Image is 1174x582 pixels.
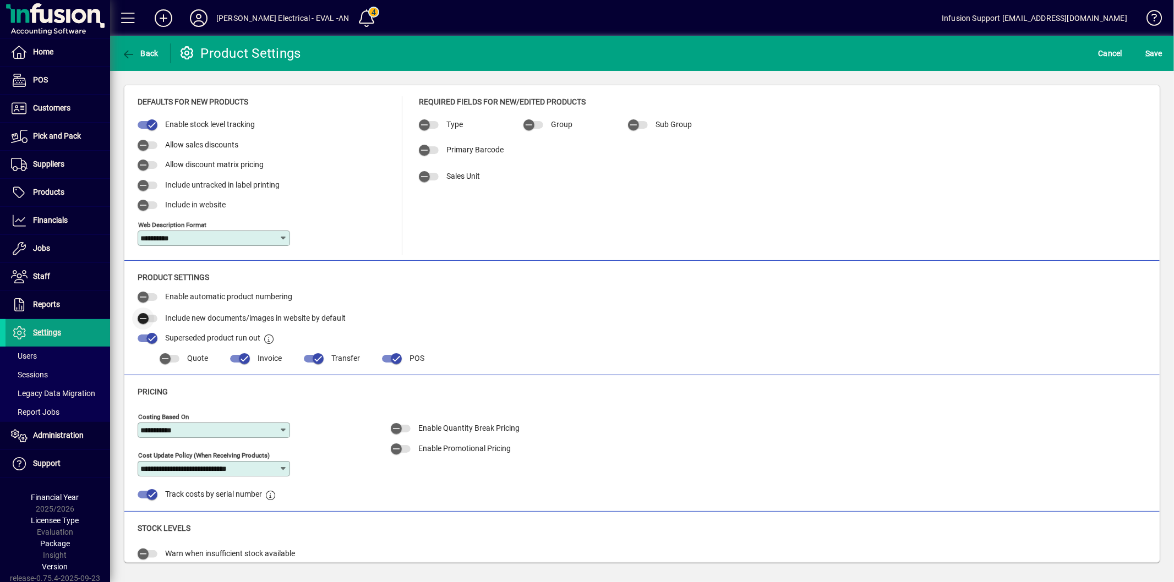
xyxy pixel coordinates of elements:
div: Product Settings [179,45,301,62]
a: Home [6,39,110,66]
a: Users [6,347,110,365]
span: Superseded product run out [165,333,260,342]
span: Invoice [258,354,282,363]
span: Products [33,188,64,196]
span: Licensee Type [31,516,79,525]
span: Reports [33,300,60,309]
div: Infusion Support [EMAIL_ADDRESS][DOMAIN_NAME] [942,9,1127,27]
a: Reports [6,291,110,319]
mat-label: Web Description Format [138,221,206,228]
span: Quote [187,354,208,363]
span: Sales Unit [446,172,480,180]
span: Financials [33,216,68,224]
span: Cancel [1099,45,1123,62]
span: ave [1145,45,1162,62]
mat-label: Costing Based on [138,413,189,421]
a: Support [6,450,110,477]
span: Primary Barcode [446,145,504,154]
a: Suppliers [6,151,110,178]
span: Suppliers [33,160,64,168]
span: Home [33,47,53,56]
span: Track costs by serial number [165,490,262,498]
span: Enable Promotional Pricing [418,444,511,453]
app-page-header-button: Back [110,43,171,63]
span: Financial Year [31,493,79,502]
span: Legacy Data Migration [11,389,95,398]
a: Report Jobs [6,403,110,421]
a: Administration [6,422,110,449]
a: Pick and Pack [6,123,110,150]
a: Jobs [6,235,110,262]
span: Stock Levels [138,524,190,532]
a: POS [6,67,110,94]
a: Staff [6,263,110,290]
div: [PERSON_NAME] Electrical - EVAL -AN [216,9,349,27]
span: POS [409,354,424,363]
span: Allow discount matrix pricing [165,160,264,169]
span: Sessions [11,370,48,379]
span: Group [551,120,572,129]
span: Sub Group [656,120,692,129]
span: Version [42,562,68,571]
a: Financials [6,207,110,234]
a: Knowledge Base [1138,2,1160,38]
span: Customers [33,103,70,112]
button: Profile [181,8,216,28]
span: Jobs [33,244,50,252]
span: Support [33,459,61,468]
span: Report Jobs [11,408,59,416]
span: Allow sales discounts [165,140,238,149]
button: Save [1143,43,1165,63]
button: Cancel [1096,43,1126,63]
span: Type [446,120,463,129]
span: Enable stock level tracking [165,120,255,129]
span: Enable automatic product numbering [165,292,292,301]
a: Products [6,179,110,206]
span: Enable Quantity Break Pricing [418,424,520,432]
span: Staff [33,272,50,281]
span: Back [122,49,159,58]
span: Defaults for new products [138,97,248,106]
mat-label: Cost Update Policy (when receiving products) [138,452,270,459]
span: Pricing [138,387,168,396]
span: Package [40,539,70,548]
span: Settings [33,328,61,337]
a: Sessions [6,365,110,384]
span: S [1145,49,1150,58]
button: Add [146,8,181,28]
span: Pick and Pack [33,131,81,140]
span: Users [11,352,37,360]
span: POS [33,75,48,84]
button: Back [119,43,161,63]
span: Administration [33,431,84,440]
span: Product Settings [138,273,209,282]
a: Customers [6,95,110,122]
a: Legacy Data Migration [6,384,110,403]
span: Warn when insufficient stock available [165,549,295,558]
span: Transfer [331,354,360,363]
span: Required Fields for New/Edited Products [419,97,586,106]
span: Include in website [165,200,226,209]
span: Include untracked in label printing [165,180,280,189]
span: Include new documents/images in website by default [165,314,346,322]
